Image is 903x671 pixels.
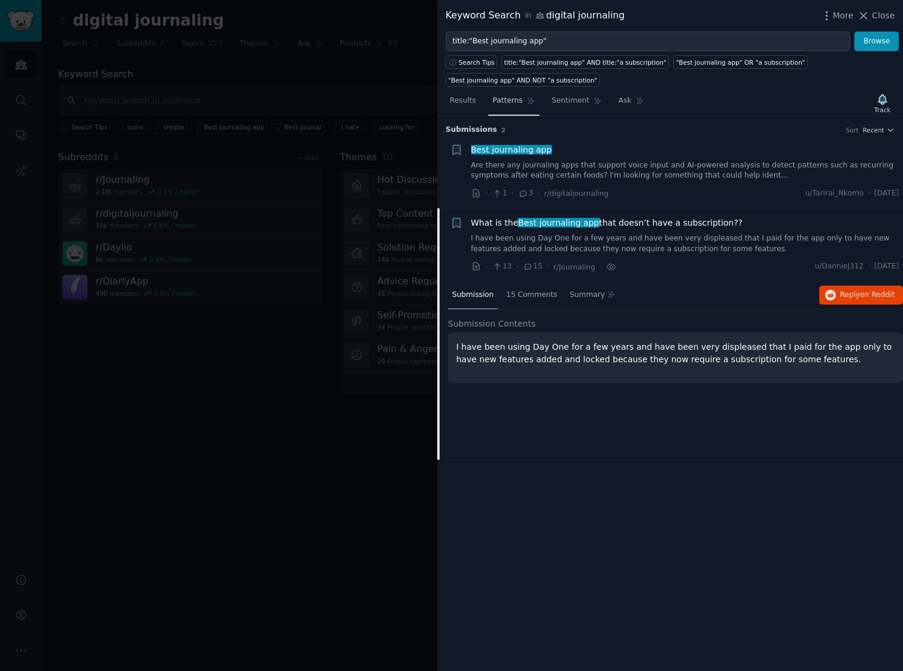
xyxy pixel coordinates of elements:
span: [DATE] [874,261,899,272]
span: · [512,187,514,200]
button: Search Tips [446,55,497,69]
span: 15 Comments [506,290,557,300]
div: Sort [846,126,859,134]
div: Track [874,106,891,114]
a: Patterns [488,91,539,116]
span: · [547,261,549,273]
span: 13 [492,261,512,272]
span: Submission s [446,125,497,135]
span: 15 [523,261,542,272]
span: in [525,11,531,21]
p: I have been using Day One for a few years and have been very displeased that I paid for the app o... [456,341,895,366]
span: · [599,261,602,273]
a: title:"Best journaling app" AND title:"a subscription" [501,55,669,69]
span: Submission [452,290,494,300]
span: Submission Contents [448,318,536,330]
input: Try a keyword related to your business [446,31,850,52]
span: Reply [840,290,895,300]
span: u/Tarirai_Nkomo [806,188,864,199]
a: Ask [614,91,648,116]
span: on Reddit [860,290,895,299]
span: Results [450,96,476,106]
span: r/digitaljournaling [544,189,608,198]
span: [DATE] [874,188,899,199]
span: · [868,188,870,199]
span: Search Tips [459,58,495,67]
a: Sentiment [548,91,606,116]
span: Best journaling app [470,145,553,154]
button: Recent [863,126,895,134]
span: Close [872,10,895,22]
a: "Best journaling app" OR "a subscription" [673,55,807,69]
span: · [485,187,488,200]
span: Recent [863,126,884,134]
button: Track [870,91,895,116]
span: · [516,261,519,273]
span: · [538,187,540,200]
a: Results [446,91,480,116]
div: title:"Best journaling app" AND title:"a subscription" [504,58,667,67]
button: More [820,10,854,22]
a: "Best journaling app" AND NOT "a subscription" [446,73,600,87]
a: What is theBest journaling appthat doesn’t have a subscription?? [471,217,743,229]
a: Are there any journaling apps that support voice input and AI-powered analysis to detect patterns... [471,160,899,181]
span: Summary [570,290,605,300]
span: 1 [492,188,507,199]
span: Sentiment [552,96,589,106]
button: Replyon Reddit [819,286,903,305]
span: · [485,261,488,273]
span: More [833,10,854,22]
div: "Best journaling app" AND NOT "a subscription" [449,76,598,84]
span: 2 [501,126,506,134]
span: Ask [618,96,632,106]
span: Best journaling app [517,218,601,227]
a: Best journaling app [471,144,552,156]
button: Close [857,10,895,22]
span: u/DannieJ312 [814,261,863,272]
span: · [868,261,870,272]
span: r/Journaling [554,263,595,271]
div: Keyword Search digital journaling [446,8,625,23]
span: What is the that doesn’t have a subscription?? [471,217,743,229]
button: Browse [854,31,899,52]
a: I have been using Day One for a few years and have been very displeased that I paid for the app o... [471,233,899,254]
span: 3 [518,188,533,199]
span: Patterns [492,96,522,106]
div: "Best journaling app" OR "a subscription" [676,58,805,67]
